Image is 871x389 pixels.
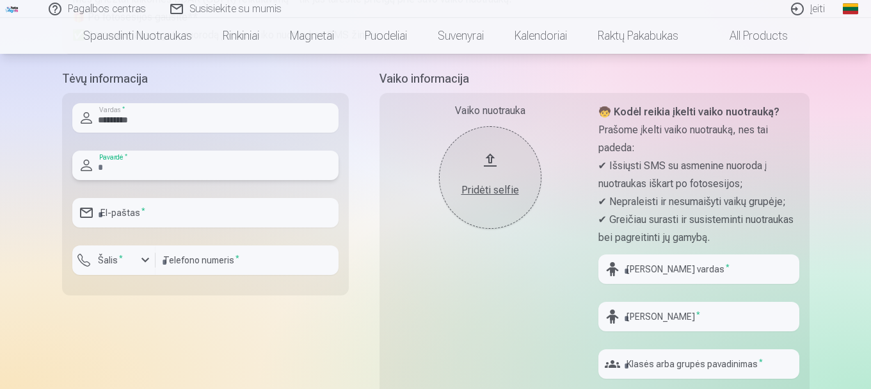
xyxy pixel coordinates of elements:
button: Pridėti selfie [439,126,541,229]
label: Šalis [93,254,128,267]
h5: Tėvų informacija [62,70,349,88]
a: Kalendoriai [499,18,582,54]
p: ✔ Išsiųsti SMS su asmenine nuoroda į nuotraukas iškart po fotosesijos; [598,157,799,193]
p: ✔ Greičiau surasti ir susisteminti nuotraukas bei pagreitinti jų gamybą. [598,211,799,247]
a: All products [694,18,803,54]
p: ✔ Nepraleisti ir nesumaišyti vaikų grupėje; [598,193,799,211]
div: Vaiko nuotrauka [390,103,591,119]
button: Šalis* [72,245,156,275]
h5: Vaiko informacija [380,70,810,88]
p: Prašome įkelti vaiko nuotrauką, nes tai padeda: [598,121,799,157]
strong: 🧒 Kodėl reikia įkelti vaiko nuotrauką? [598,106,779,118]
a: Magnetai [275,18,349,54]
div: Pridėti selfie [452,183,529,198]
img: /fa2 [5,5,19,13]
a: Spausdinti nuotraukas [68,18,207,54]
a: Raktų pakabukas [582,18,694,54]
a: Suvenyrai [422,18,499,54]
a: Rinkiniai [207,18,275,54]
a: Puodeliai [349,18,422,54]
